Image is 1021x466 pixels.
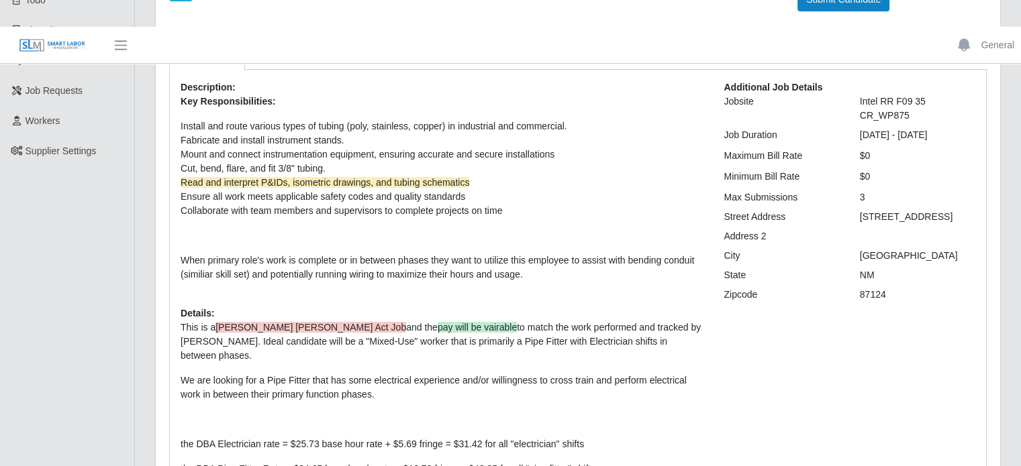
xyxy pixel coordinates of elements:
li: Fabricate and install instrument stands. [181,133,703,148]
div: Street Address [714,210,849,224]
span: Supplier Settings [26,145,97,156]
p: We are looking for a Pipe Fitter that has some electrical experience and/or willingness to cross ... [181,373,703,402]
div: $0 [850,149,985,163]
div: Maximum Bill Rate [714,149,849,163]
p: This is a and the to match the work performed and tracked by [PERSON_NAME]. Ideal candidate will ... [181,321,703,363]
span: Job Requests [26,85,83,96]
li: Ensure all work meets applicable safety codes and quality standards [181,190,703,204]
div: Intel RR F09 35 CR_WP875 [850,95,985,123]
p: When primary role's work is complete or in between phases they want to utilize this employee to a... [181,253,703,282]
div: Address 2 [714,229,849,243]
div: Zipcode [714,288,849,302]
b: Details: [181,308,215,318]
li: Cut, bend, flare, and fit 3/8" tubing. [181,162,703,176]
div: Max Submissions [714,190,849,205]
span: Read and interpret P&IDs, isometric drawings, and tubing schematics [181,177,469,188]
li: Install and route various types of tubing (poly, stainless, copper) in industrial and commercial. [181,119,703,133]
b: Description: [181,82,236,93]
div: [STREET_ADDRESS] [850,210,985,224]
div: Minimum Bill Rate [714,170,849,184]
div: 3 [850,190,985,205]
span: [PERSON_NAME] [PERSON_NAME] Act Job [215,322,406,333]
div: [GEOGRAPHIC_DATA] [850,249,985,263]
span: Timesheets [26,25,74,36]
span: Key Responsibilities: [181,96,276,107]
div: Job Duration [714,128,849,142]
p: the DBA Electrician rate = $25.73 base hour rate + $5.69 fringe = $31.42 for all "electrician" sh... [181,437,703,451]
div: City [714,249,849,263]
li: Mount and connect instrumentation equipment, ensuring accurate and secure installations [181,148,703,162]
div: 87124 [850,288,985,302]
b: Additional Job Details [724,82,822,93]
div: $0 [850,170,985,184]
div: NM [850,268,985,282]
img: SLM Logo [19,38,86,53]
div: State [714,268,849,282]
li: Collaborate with team members and supervisors to complete projects on time [181,204,703,218]
div: [DATE] - [DATE] [850,128,985,142]
span: pay will be vairable [438,322,517,333]
a: General [981,38,1014,52]
span: Workers [26,115,60,126]
div: Jobsite [714,95,849,123]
